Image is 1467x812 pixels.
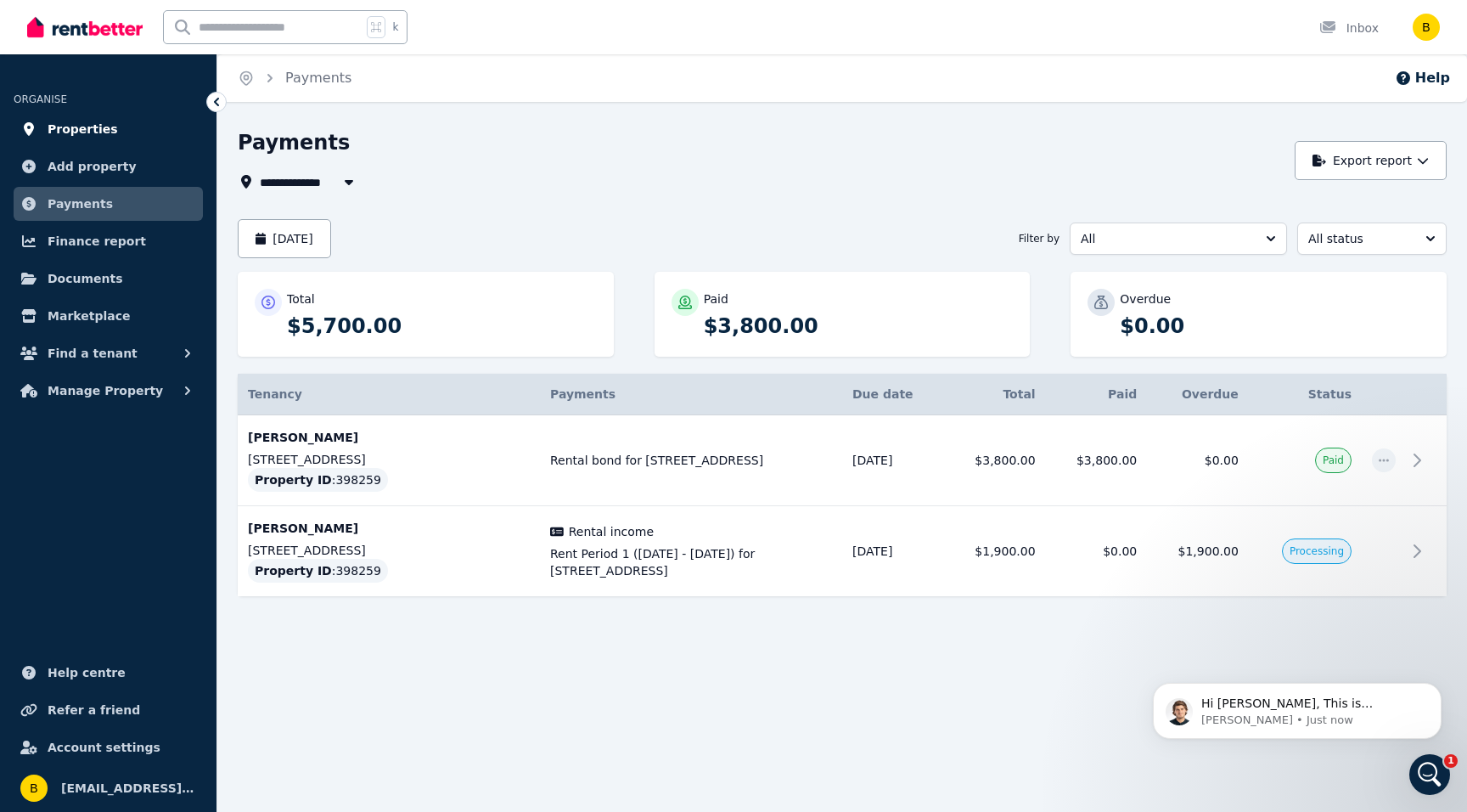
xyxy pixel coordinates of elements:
span: Rental bond for [STREET_ADDRESS] [550,452,832,469]
span: Property ID [255,471,332,488]
span: ORGANISE [14,93,67,105]
span: Payments [48,194,113,214]
a: Marketplace [14,299,203,333]
span: [EMAIL_ADDRESS][PERSON_NAME][DOMAIN_NAME] [61,778,196,798]
div: Profile image for DanHi [PERSON_NAME], This is [PERSON_NAME] just jumping in for [PERSON_NAME]. T... [18,313,322,375]
span: Property ID [255,562,332,579]
p: How can we help? [34,236,306,265]
td: $3,800.00 [1046,415,1148,506]
iframe: Intercom live chat [1409,754,1450,795]
p: Overdue [1120,290,1171,307]
div: Rental Payments - How They Work [25,433,315,465]
span: Home [37,572,76,584]
span: Properties [48,119,118,139]
iframe: Intercom notifications message [1127,647,1467,766]
span: All status [1308,230,1412,247]
td: $0.00 [1046,506,1148,597]
span: 1 [1444,754,1458,768]
span: Rent Period 1 ([DATE] - [DATE]) for [STREET_ADDRESS] [550,545,832,579]
span: Messages [141,572,200,584]
span: Rental income [569,523,654,540]
button: [DATE] [238,219,331,258]
span: Marketplace [48,306,130,326]
a: Payments [285,70,351,86]
div: [PERSON_NAME] [76,344,174,362]
a: Properties [14,112,203,146]
span: $0.00 [1205,454,1239,467]
img: brycen.horne@gmail.com [20,775,48,802]
p: Total [287,290,315,307]
img: Profile image for Jeremy [182,27,216,61]
div: Recent messageProfile image for DanHi [PERSON_NAME], This is [PERSON_NAME] just jumping in for [P... [17,287,323,376]
span: Help centre [48,663,126,683]
th: Due date [842,374,944,415]
img: brycen.horne@gmail.com [1413,14,1440,41]
img: Profile image for Earl [246,27,280,61]
a: Help centre [14,656,203,690]
span: Search for help [35,401,138,419]
button: Help [227,530,340,598]
p: $5,700.00 [287,313,597,340]
div: Inbox [1319,20,1379,37]
p: Paid [704,290,728,307]
div: : 398259 [248,559,388,583]
button: Messages [113,530,226,598]
div: How much does it cost? [25,465,315,496]
button: All status [1297,223,1447,255]
button: Export report [1295,141,1447,180]
span: k [392,20,398,34]
td: [DATE] [842,415,944,506]
span: Documents [48,268,123,289]
img: RentBetter [27,14,143,40]
span: Finance report [48,231,146,251]
div: : 398259 [248,468,388,492]
th: Status [1249,374,1362,415]
span: Paid [1323,454,1344,467]
span: Refer a friend [48,700,140,720]
th: Tenancy [238,374,540,415]
span: Help [269,572,296,584]
a: Add property [14,149,203,183]
div: Rental Payments - How They Work [35,440,284,458]
a: Finance report [14,224,203,258]
div: Lease Agreement [25,496,315,527]
span: Manage Property [48,381,163,401]
img: Profile image for Dan [35,327,69,361]
span: Account settings [48,737,160,758]
p: [STREET_ADDRESS] [248,451,530,468]
div: Recent message [35,302,305,319]
a: Documents [14,262,203,296]
p: $3,800.00 [704,313,1014,340]
p: [PERSON_NAME] [248,520,530,537]
nav: Breadcrumb [217,54,372,102]
span: All [1081,230,1252,247]
p: [STREET_ADDRESS] [248,542,530,559]
div: • Just now [177,344,234,362]
div: Close [292,27,323,58]
p: $0.00 [1120,313,1430,340]
img: logo [34,33,148,59]
td: $3,800.00 [944,415,1046,506]
a: Payments [14,187,203,221]
h1: Payments [238,129,350,156]
button: Manage Property [14,374,203,408]
th: Paid [1046,374,1148,415]
a: Refer a friend [14,693,203,727]
span: Add property [48,156,137,177]
th: Overdue [1147,374,1249,415]
button: All [1070,223,1287,255]
img: Profile image for Jodie [214,27,248,61]
span: Filter by [1019,232,1059,245]
button: Find a tenant [14,336,203,370]
span: Find a tenant [48,343,138,364]
a: Account settings [14,730,203,764]
p: [PERSON_NAME] [248,429,530,446]
button: Help [1395,68,1450,88]
span: $1,900.00 [1178,544,1239,558]
th: Total [944,374,1046,415]
div: How much does it cost? [35,471,284,489]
